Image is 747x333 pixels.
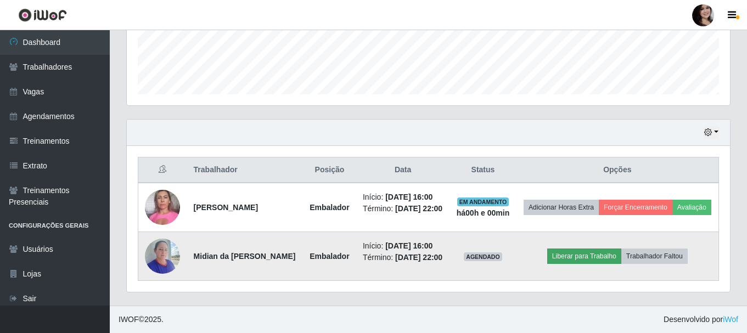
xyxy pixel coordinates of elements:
th: Posição [303,157,356,183]
span: EM ANDAMENTO [457,197,509,206]
th: Trabalhador [187,157,303,183]
li: Término: [363,252,443,263]
button: Forçar Encerramento [599,200,672,215]
button: Adicionar Horas Extra [524,200,599,215]
strong: Midian da [PERSON_NAME] [194,252,296,261]
button: Avaliação [672,200,711,215]
span: IWOF [119,315,139,324]
th: Data [356,157,450,183]
time: [DATE] 16:00 [385,241,433,250]
th: Status [450,157,516,183]
span: AGENDADO [464,252,502,261]
li: Término: [363,203,443,215]
button: Liberar para Trabalho [547,249,621,264]
strong: Embalador [310,203,349,212]
a: iWof [723,315,738,324]
img: 1689780238947.jpeg [145,184,180,230]
time: [DATE] 16:00 [385,193,433,201]
li: Início: [363,240,443,252]
img: 1723687627540.jpeg [145,233,180,279]
li: Início: [363,191,443,203]
strong: há 00 h e 00 min [457,208,510,217]
span: © 2025 . [119,314,164,325]
img: CoreUI Logo [18,8,67,22]
th: Opções [516,157,719,183]
span: Desenvolvido por [664,314,738,325]
time: [DATE] 22:00 [395,253,442,262]
button: Trabalhador Faltou [621,249,688,264]
time: [DATE] 22:00 [395,204,442,213]
strong: [PERSON_NAME] [194,203,258,212]
strong: Embalador [310,252,349,261]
